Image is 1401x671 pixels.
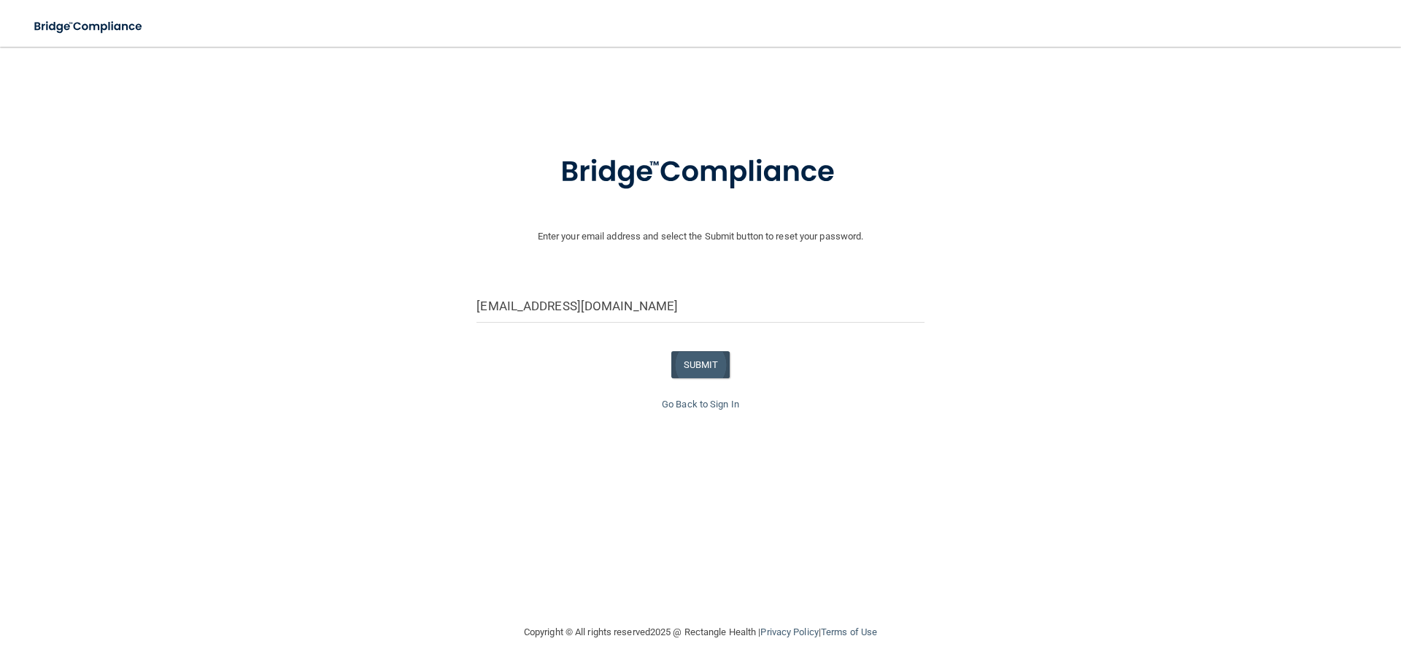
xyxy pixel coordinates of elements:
[530,134,871,210] img: bridge_compliance_login_screen.278c3ca4.svg
[821,626,877,637] a: Terms of Use
[662,399,739,410] a: Go Back to Sign In
[1149,567,1383,626] iframe: Drift Widget Chat Controller
[476,290,924,323] input: Email
[671,351,730,378] button: SUBMIT
[434,609,967,656] div: Copyright © All rights reserved 2025 @ Rectangle Health | |
[22,12,156,42] img: bridge_compliance_login_screen.278c3ca4.svg
[760,626,818,637] a: Privacy Policy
